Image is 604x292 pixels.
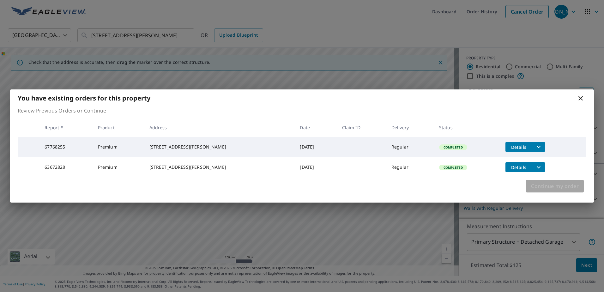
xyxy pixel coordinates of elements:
[93,118,144,137] th: Product
[526,180,584,192] button: Continue my order
[509,144,528,150] span: Details
[505,142,532,152] button: detailsBtn-67768255
[39,118,93,137] th: Report #
[295,137,337,157] td: [DATE]
[39,157,93,177] td: 63672828
[18,107,586,114] p: Review Previous Orders or Continue
[386,157,434,177] td: Regular
[532,142,545,152] button: filesDropdownBtn-67768255
[93,157,144,177] td: Premium
[295,118,337,137] th: Date
[295,157,337,177] td: [DATE]
[386,137,434,157] td: Regular
[149,144,290,150] div: [STREET_ADDRESS][PERSON_NAME]
[440,145,467,149] span: Completed
[93,137,144,157] td: Premium
[39,137,93,157] td: 67768255
[509,164,528,170] span: Details
[386,118,434,137] th: Delivery
[144,118,295,137] th: Address
[18,94,150,102] b: You have existing orders for this property
[531,182,579,191] span: Continue my order
[337,118,386,137] th: Claim ID
[532,162,545,172] button: filesDropdownBtn-63672828
[440,165,467,170] span: Completed
[505,162,532,172] button: detailsBtn-63672828
[149,164,290,170] div: [STREET_ADDRESS][PERSON_NAME]
[434,118,500,137] th: Status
